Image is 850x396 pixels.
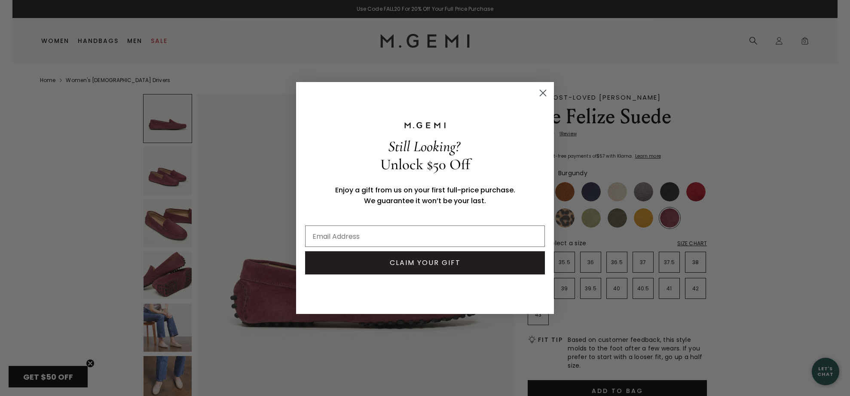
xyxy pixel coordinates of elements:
[404,122,446,129] img: M.GEMI
[335,185,515,206] span: Enjoy a gift from us on your first full-price purchase. We guarantee it won’t be your last.
[535,85,550,101] button: Close dialog
[305,251,545,274] button: CLAIM YOUR GIFT
[380,155,470,174] span: Unlock $50 Off
[305,225,545,247] input: Email Address
[388,137,460,155] span: Still Looking?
